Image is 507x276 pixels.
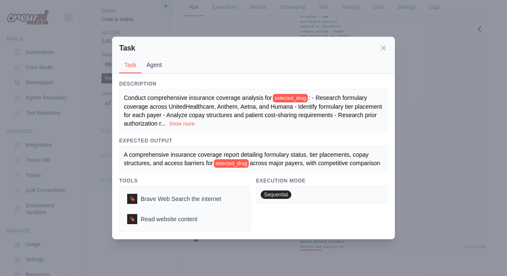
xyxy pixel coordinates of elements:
[124,94,383,128] div: ...
[119,137,388,144] h3: Expected Output
[119,177,251,184] h3: Tools
[124,94,272,101] span: Conduct comprehensive insurance coverage analysis for
[141,195,221,203] span: Brave Web Search the internet
[250,160,380,166] span: across major payers, with competitive comparison
[273,94,308,102] span: selected_drug
[169,121,195,127] button: Show more
[124,151,370,166] span: A comprehensive insurance coverage report detailing formulary status, tier placements, copay stru...
[119,80,388,87] h3: Description
[465,236,507,276] iframe: Chat Widget
[141,215,197,223] span: Read website content
[214,159,249,168] span: selected_drug
[261,190,291,199] span: Sequential
[256,177,388,184] h3: Execution Mode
